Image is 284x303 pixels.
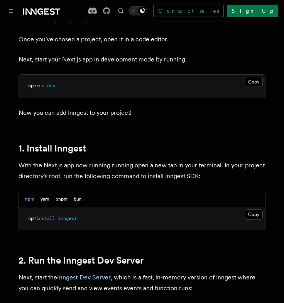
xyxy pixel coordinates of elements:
[128,6,147,15] button: Toggle dark mode
[245,77,263,87] button: Copy
[227,5,278,17] a: Sign Up
[153,5,224,17] a: Contact sales
[36,216,55,221] span: install
[41,191,49,207] button: yarn
[19,160,265,182] p: With the Next.js app now running running open a new tab in your terminal. In your project directo...
[58,216,77,221] span: inngest
[57,274,111,281] a: Inngest Dev Server
[19,255,144,266] a: 2. Run the Inngest Dev Server
[56,191,68,207] button: pnpm
[19,107,265,118] p: Now you can add Inngest to your project!
[116,6,125,15] button: Find something...
[36,83,44,89] span: run
[28,83,36,89] span: npm
[19,143,86,154] a: 1. Install Inngest
[6,6,15,15] button: Toggle navigation
[19,54,265,65] p: Next, start your Next.js app in development mode by running:
[25,191,34,207] button: npm
[19,272,265,294] p: Next, start the , which is a fast, in-memory version of Inngest where you can quickly send and vi...
[245,209,263,220] button: Copy
[28,216,36,221] span: npm
[47,83,55,89] span: dev
[19,34,265,45] p: Once you've chosen a project, open it in a code editor.
[74,191,82,207] button: bun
